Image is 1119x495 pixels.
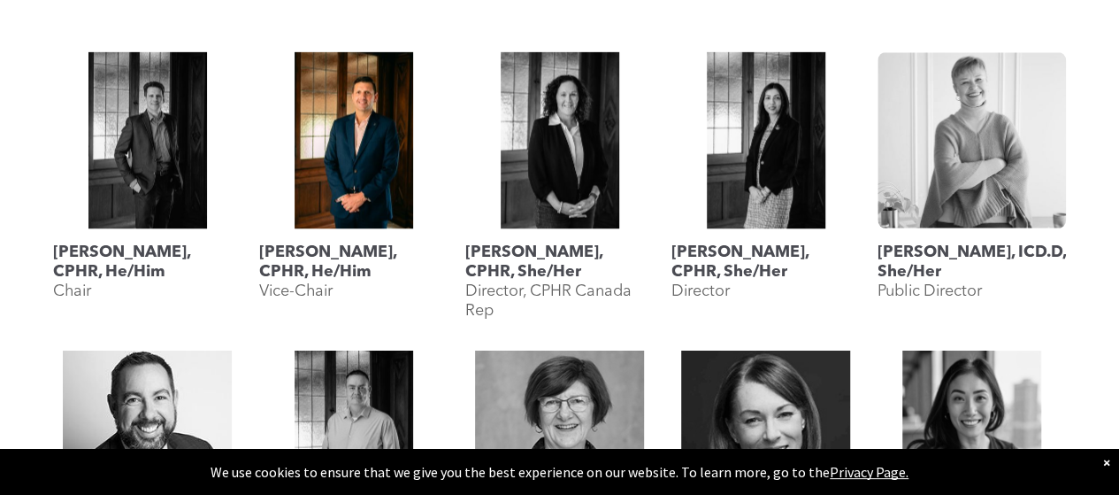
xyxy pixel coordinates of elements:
[830,463,908,481] a: Privacy Page.
[878,242,1066,281] h3: [PERSON_NAME], ICD.D, She/Her
[671,281,730,300] p: Director
[465,242,654,281] h3: [PERSON_NAME], CPHR, She/Her
[465,281,654,320] p: Director, CPHR Canada Rep
[878,281,982,300] p: Public Director
[53,281,91,300] p: Chair
[53,242,241,281] h3: [PERSON_NAME], CPHR, He/Him
[671,242,860,281] h3: [PERSON_NAME], CPHR, She/Her
[1103,453,1110,471] div: Dismiss notification
[259,242,448,281] h3: [PERSON_NAME], CPHR, He/Him
[259,281,333,300] p: Vice-Chair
